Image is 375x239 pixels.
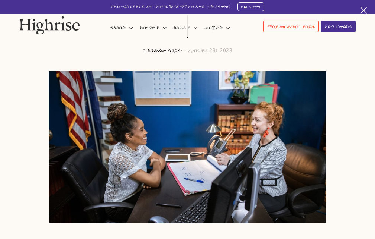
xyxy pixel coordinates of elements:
font: ማሳያ መርሐግብር ያስይዙ [267,22,315,30]
font: በ [143,47,146,54]
div: ግለሰቦች [110,23,136,32]
font: የበለጠ ተማር [241,4,261,9]
a: የበለጠ ተማር [237,2,265,11]
font: የግብረመልስ ኃይልን ይክፈቱ። ኦክቶበር 15 ላይ የእኛን ነፃ አውደ ጥናት ይቀላቀሉ! [111,4,231,9]
div: ኩባንያዎች [140,23,169,32]
a: አሁን ያመልክቱ [321,21,356,32]
font: ግለሰቦች [110,24,126,31]
font: ክስተቶች [174,24,190,31]
font: አንድሪው ላንጋት [148,47,182,54]
img: Highrise አርማ [19,16,80,34]
font: - [184,47,186,54]
div: ክስተቶች [174,23,200,32]
img: መስቀል ኣይኮነን [360,7,367,13]
font: አሁን ያመልክቱ [325,22,352,30]
a: ማሳያ መርሐግብር ያስይዙ [263,21,319,32]
font: ኩባንያዎች [140,24,159,31]
div: መርጃዎች [204,23,233,32]
font: ፌብሩዋሪ 23፣ 2023 [188,47,232,54]
font: መርጃዎች [204,24,223,31]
